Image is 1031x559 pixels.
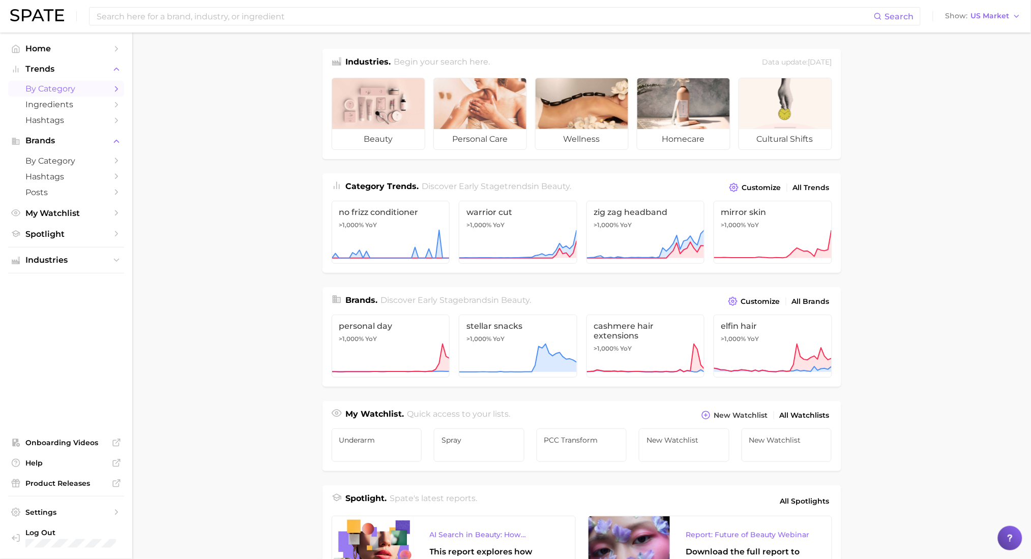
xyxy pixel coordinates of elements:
a: Spray [434,428,524,462]
span: personal care [434,129,526,149]
span: Brands . [346,295,378,305]
h2: Spate's latest reports. [390,492,477,510]
span: beauty [332,129,425,149]
a: Ingredients [8,97,124,112]
a: Underarm [332,428,422,462]
a: New Watchlist [639,428,729,462]
span: YoY [366,221,377,229]
span: Show [946,13,968,19]
a: personal care [433,78,527,150]
a: homecare [637,78,730,150]
a: by Category [8,153,124,169]
span: Ingredients [25,100,107,109]
a: Hashtags [8,169,124,184]
span: stellar snacks [466,321,570,331]
span: New Watchlist [749,436,824,444]
a: Help [8,455,124,471]
span: Customize [742,183,781,192]
span: Brands [25,136,107,145]
span: Spray [441,436,517,444]
a: All Watchlists [777,409,832,422]
span: Posts [25,188,107,197]
button: Customize [727,180,783,195]
span: Product Releases [25,479,107,488]
span: Home [25,44,107,53]
a: cashmere hair extensions>1,000% YoY [586,315,705,378]
a: stellar snacks>1,000% YoY [459,315,577,378]
span: Underarm [339,436,415,444]
span: Discover Early Stage brands in . [380,295,531,305]
span: >1,000% [721,335,746,343]
span: Customize [741,297,780,306]
img: SPATE [10,9,64,21]
span: All Brands [792,297,830,306]
span: Onboarding Videos [25,438,107,447]
div: AI Search in Beauty: How Consumers Are Using ChatGPT vs. Google Search [430,529,559,541]
span: homecare [637,129,730,149]
a: All Brands [789,295,832,308]
span: Discover Early Stage trends in . [422,181,571,191]
span: YoY [621,221,632,229]
a: by Category [8,81,124,97]
span: YoY [748,335,759,343]
span: Spotlight [25,229,107,239]
span: no frizz conditioner [339,207,443,217]
span: mirror skin [721,207,824,217]
div: Report: Future of Beauty Webinar [686,529,815,541]
a: elfin hair>1,000% YoY [714,315,832,378]
a: All Trends [790,181,832,195]
span: Search [885,12,914,21]
a: zig zag headband>1,000% YoY [586,201,705,264]
span: beauty [541,181,570,191]
a: My Watchlist [8,205,124,221]
span: warrior cut [466,207,570,217]
h2: Quick access to your lists. [407,408,510,422]
button: ShowUS Market [943,10,1023,23]
div: Data update: [DATE] [762,56,832,70]
span: Hashtags [25,115,107,125]
span: Hashtags [25,172,107,181]
span: Industries [25,256,107,265]
span: YoY [621,345,632,353]
span: Category Trends . [346,181,419,191]
span: by Category [25,84,107,94]
a: wellness [535,78,629,150]
span: My Watchlist [25,208,107,218]
span: by Category [25,156,107,166]
a: Hashtags [8,112,124,128]
a: warrior cut>1,000% YoY [459,201,577,264]
a: Log out. Currently logged in with e-mail nelmark.hm@pg.com. [8,525,124,551]
span: >1,000% [466,221,491,229]
span: YoY [748,221,759,229]
a: mirror skin>1,000% YoY [714,201,832,264]
h2: Begin your search here. [394,56,490,70]
button: Customize [726,294,782,308]
span: Settings [25,508,107,517]
span: Trends [25,65,107,74]
a: Posts [8,184,124,200]
a: personal day>1,000% YoY [332,315,450,378]
h1: Industries. [346,56,391,70]
a: beauty [332,78,425,150]
h1: My Watchlist. [346,408,404,422]
span: All Watchlists [780,411,830,420]
a: Home [8,41,124,56]
span: PCC Transform [544,436,620,444]
span: All Trends [793,183,830,192]
span: >1,000% [594,221,619,229]
span: YoY [493,221,505,229]
span: YoY [493,335,505,343]
span: YoY [366,335,377,343]
span: >1,000% [339,221,364,229]
span: cashmere hair extensions [594,321,697,340]
span: Log Out [25,528,116,537]
h1: Spotlight. [346,492,387,510]
a: All Spotlights [778,492,832,510]
span: elfin hair [721,321,824,331]
span: New Watchlist [646,436,722,444]
a: Spotlight [8,226,124,242]
a: Product Releases [8,476,124,491]
span: >1,000% [721,221,746,229]
span: >1,000% [466,335,491,343]
span: cultural shifts [739,129,832,149]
